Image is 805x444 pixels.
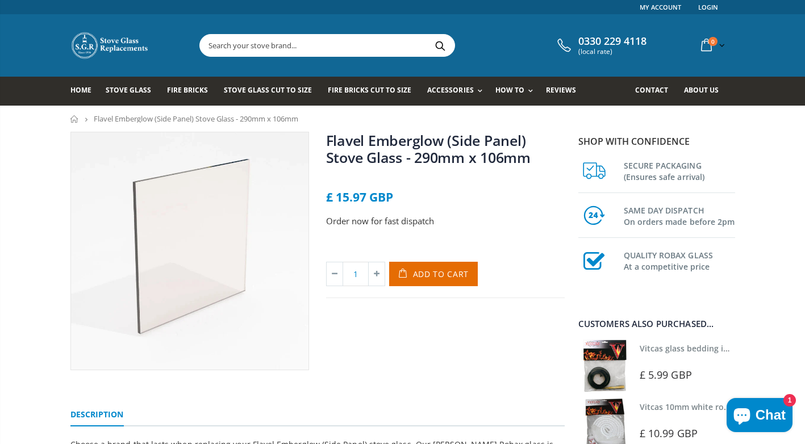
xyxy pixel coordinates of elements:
span: 0 [708,37,718,46]
a: 0330 229 4118 (local rate) [554,35,646,56]
span: 0330 229 4118 [578,35,646,48]
span: £ 15.97 GBP [326,189,393,205]
a: Accessories [427,77,487,106]
a: Flavel Emberglow (Side Panel) Stove Glass - 290mm x 106mm [326,131,531,167]
a: Stove Glass [106,77,160,106]
a: Fire Bricks Cut To Size [328,77,420,106]
a: Home [70,115,79,123]
button: Add to Cart [389,262,478,286]
span: Stove Glass Cut To Size [224,85,312,95]
p: Order now for fast dispatch [326,215,565,228]
button: Search [428,35,453,56]
img: Vitcas stove glass bedding in tape [578,340,631,392]
span: Contact [635,85,668,95]
a: Stove Glass Cut To Size [224,77,320,106]
span: £ 10.99 GBP [640,426,698,440]
p: Shop with confidence [578,135,735,148]
span: (local rate) [578,48,646,56]
a: 0 [696,34,727,56]
inbox-online-store-chat: Shopify online store chat [723,398,796,435]
span: £ 5.99 GBP [640,368,692,382]
span: Reviews [546,85,576,95]
img: Stove Glass Replacement [70,31,150,60]
h3: SECURE PACKAGING (Ensures safe arrival) [624,158,735,183]
span: Fire Bricks Cut To Size [328,85,411,95]
span: Fire Bricks [167,85,208,95]
a: Contact [635,77,677,106]
div: Customers also purchased... [578,320,735,328]
h3: SAME DAY DISPATCH On orders made before 2pm [624,203,735,228]
h3: QUALITY ROBAX GLASS At a competitive price [624,248,735,273]
a: How To [495,77,539,106]
a: Home [70,77,100,106]
span: Add to Cart [413,269,469,279]
a: Reviews [546,77,585,106]
span: How To [495,85,524,95]
span: Flavel Emberglow (Side Panel) Stove Glass - 290mm x 106mm [94,114,298,124]
a: Description [70,404,124,426]
span: About us [684,85,719,95]
span: Home [70,85,91,95]
img: squarestoveglass_ce327ec5-d4af-467e-8722-7acf1597c16d_800x_crop_center.webp [71,132,308,370]
a: About us [684,77,727,106]
a: Fire Bricks [167,77,216,106]
input: Search your stove brand... [200,35,582,56]
span: Stove Glass [106,85,151,95]
span: Accessories [427,85,473,95]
